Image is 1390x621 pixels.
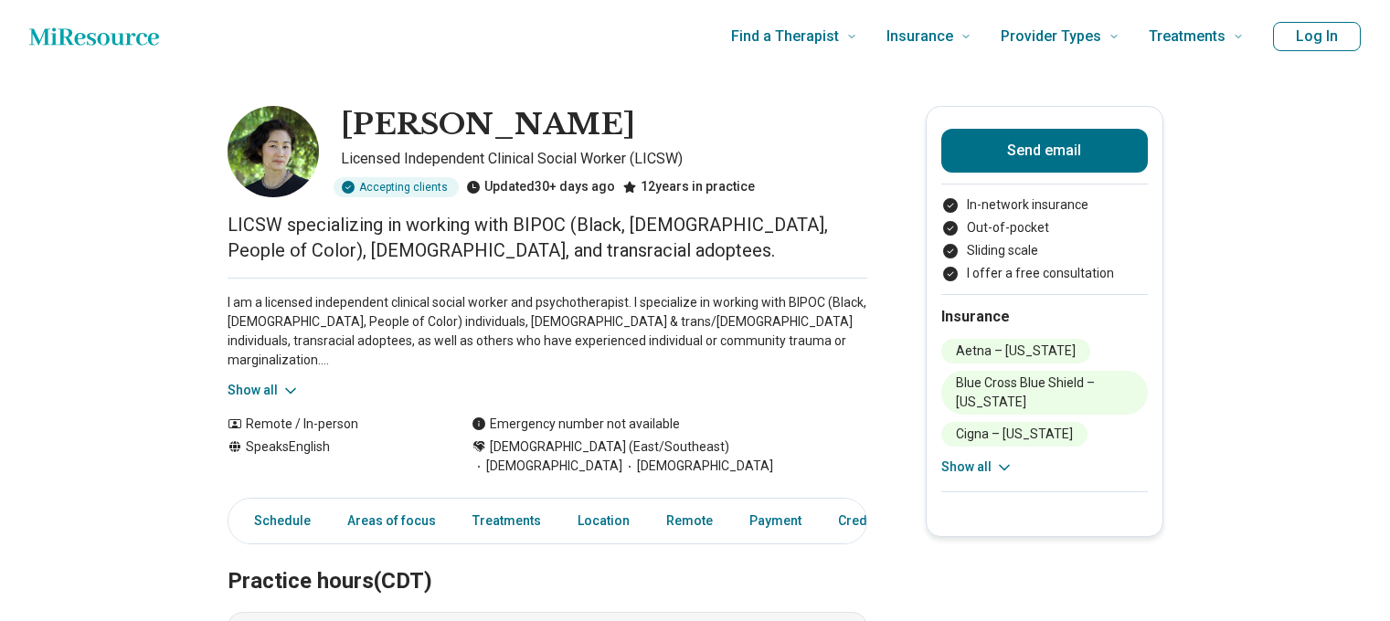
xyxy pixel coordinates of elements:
a: Schedule [232,502,322,540]
a: Remote [655,502,724,540]
ul: Payment options [941,195,1148,283]
a: Location [567,502,641,540]
a: Areas of focus [336,502,447,540]
div: Accepting clients [334,177,459,197]
li: Out-of-pocket [941,218,1148,237]
div: Remote / In-person [228,415,435,434]
li: Cigna – [US_STATE] [941,422,1088,447]
span: [DEMOGRAPHIC_DATA] (East/Southeast) [490,437,729,457]
li: Aetna – [US_STATE] [941,339,1090,363]
li: Blue Cross Blue Shield – [US_STATE] [941,371,1148,415]
span: Provider Types [1001,24,1101,49]
h2: Practice hours (CDT) [228,522,867,597]
span: Treatments [1149,24,1226,49]
a: Home page [29,18,159,55]
a: Treatments [462,502,552,540]
div: Speaks English [228,437,435,476]
li: I offer a free consultation [941,264,1148,283]
a: Payment [738,502,812,540]
h2: Insurance [941,306,1148,328]
div: Emergency number not available [472,415,680,434]
h1: [PERSON_NAME] [341,106,635,144]
span: [DEMOGRAPHIC_DATA] [472,457,622,476]
a: Credentials [827,502,929,540]
span: [DEMOGRAPHIC_DATA] [622,457,773,476]
p: Licensed Independent Clinical Social Worker (LICSW) [341,148,867,170]
button: Show all [228,381,300,400]
button: Show all [941,458,1013,477]
li: In-network insurance [941,195,1148,215]
div: 12 years in practice [622,177,755,197]
div: Updated 30+ days ago [466,177,615,197]
button: Log In [1273,22,1361,51]
img: Julie Koch, Licensed Independent Clinical Social Worker (LICSW) [228,106,319,197]
p: LICSW specializing in working with BIPOC (Black, [DEMOGRAPHIC_DATA], People of Color), [DEMOGRAPH... [228,212,867,263]
p: I am a licensed independent clinical social worker and psychotherapist. I specialize in working w... [228,293,867,370]
button: Send email [941,129,1148,173]
span: Find a Therapist [731,24,839,49]
span: Insurance [886,24,953,49]
li: Sliding scale [941,241,1148,260]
